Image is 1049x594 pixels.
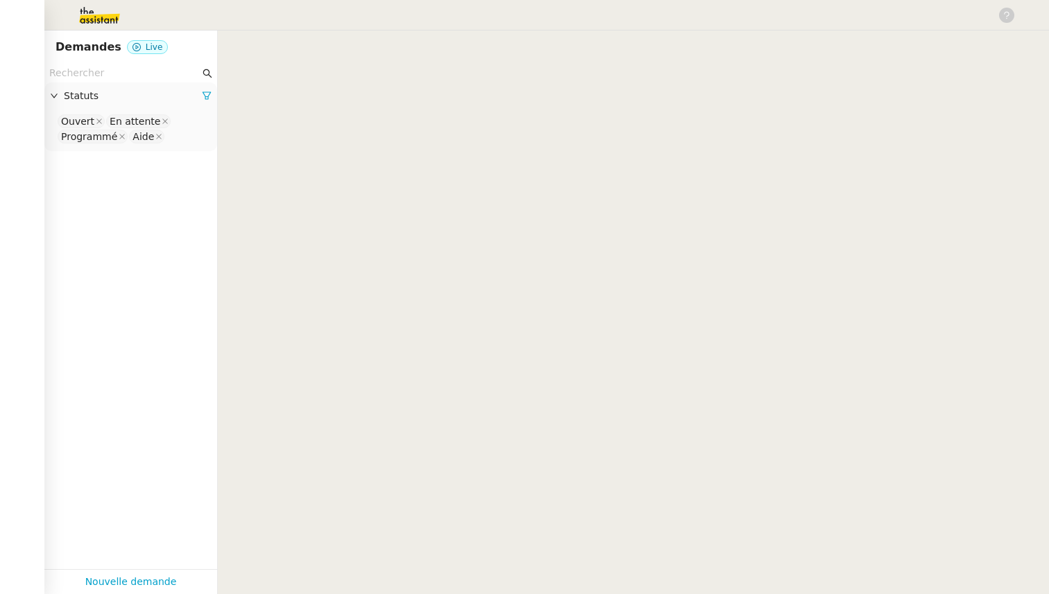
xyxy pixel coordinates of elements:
[61,130,117,143] div: Programmé
[44,82,217,110] div: Statuts
[85,574,177,590] a: Nouvelle demande
[49,65,200,81] input: Rechercher
[58,130,128,143] nz-select-item: Programmé
[56,37,121,57] nz-page-header-title: Demandes
[106,114,171,128] nz-select-item: En attente
[146,42,163,52] span: Live
[61,115,94,128] div: Ouvert
[58,114,105,128] nz-select-item: Ouvert
[64,88,202,104] span: Statuts
[133,130,154,143] div: Aide
[110,115,160,128] div: En attente
[129,130,164,143] nz-select-item: Aide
